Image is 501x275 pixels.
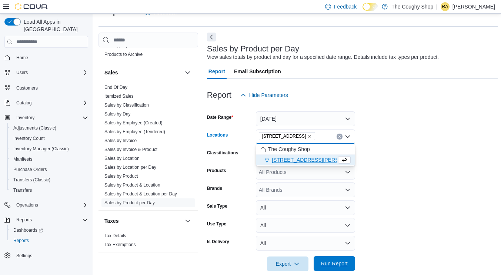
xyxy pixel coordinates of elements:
button: Reports [13,215,35,224]
button: Operations [1,200,91,210]
span: Sales by Product per Day [104,200,155,206]
button: Sales [104,69,182,76]
button: Reports [7,235,91,246]
span: RA [442,2,448,11]
button: Catalog [13,98,34,107]
a: Settings [13,251,35,260]
a: Sales by Product & Location per Day [104,191,177,197]
span: Users [13,68,88,77]
span: Inventory [13,113,88,122]
span: Sales by Employee (Tendered) [104,129,165,135]
button: Users [13,68,31,77]
h3: Sales [104,69,118,76]
a: Itemized Sales [104,94,134,99]
a: Tax Details [104,233,126,238]
div: Roberto Apodaca [441,2,450,11]
span: End Of Day [104,84,127,90]
button: Inventory [1,113,91,123]
span: Manifests [10,155,88,164]
button: Purchase Orders [7,164,91,175]
span: Feedback [334,3,357,10]
div: Taxes [98,231,198,252]
a: Sales by Location [104,156,140,161]
span: Itemized Sales [104,93,134,99]
span: [STREET_ADDRESS] [262,133,306,140]
span: 3885 Sherwood Drive [259,132,315,140]
span: Sales by Product & Location per Day [104,191,177,197]
button: Export [267,256,308,271]
button: [STREET_ADDRESS][PERSON_NAME] [256,155,355,165]
span: Manifests [13,156,32,162]
span: Hide Parameters [249,91,288,99]
span: The Coughy Shop [268,145,310,153]
span: Reports [16,217,32,223]
button: Remove 3885 Sherwood Drive from selection in this group [307,134,312,138]
a: Sales by Employee (Created) [104,120,163,125]
button: Inventory Count [7,133,91,144]
span: Inventory Manager (Classic) [10,144,88,153]
button: Taxes [183,217,192,225]
button: Users [1,67,91,78]
span: Sales by Day [104,111,131,117]
button: Transfers (Classic) [7,175,91,185]
button: All [256,236,355,251]
span: Adjustments (Classic) [13,125,56,131]
button: All [256,218,355,233]
h3: Taxes [104,217,119,225]
a: Customers [13,84,41,93]
span: Report [208,64,225,79]
span: Purchase Orders [13,167,47,172]
h3: Report [207,91,231,100]
span: Load All Apps in [GEOGRAPHIC_DATA] [21,18,88,33]
span: Reports [10,236,88,245]
button: Manifests [7,154,91,164]
a: Sales by Product [104,174,138,179]
span: Catalog [13,98,88,107]
label: Use Type [207,221,226,227]
a: Adjustments (Classic) [10,124,59,133]
span: Sales by Location [104,155,140,161]
span: Export [271,256,304,271]
button: Next [207,33,216,41]
a: Tax Exemptions [104,242,136,247]
button: Hide Parameters [237,88,291,103]
span: Inventory Count [13,135,45,141]
button: Open list of options [345,169,351,175]
a: Products to Archive [104,52,143,57]
a: Reports [10,236,32,245]
div: View sales totals by product and day for a specified date range. Details include tax types per pr... [207,53,439,61]
a: Sales by Day [104,111,131,117]
a: Purchase Orders [10,165,50,174]
span: Catalog [16,100,31,106]
label: Brands [207,185,222,191]
button: Catalog [1,98,91,108]
button: Home [1,52,91,63]
span: Sales by Product & Location [104,182,160,188]
span: Email Subscription [234,64,281,79]
span: Sales by Invoice [104,138,137,144]
span: Purchase Orders [10,165,88,174]
span: Settings [16,253,32,259]
span: Users [16,70,28,76]
a: Sales by Classification [104,103,149,108]
button: Clear input [337,134,343,140]
div: Choose from the following options [256,144,355,165]
a: Inventory Manager (Classic) [10,144,72,153]
button: Inventory [13,113,37,122]
a: Dashboards [10,226,46,235]
span: Transfers [10,186,88,195]
button: Close list of options [345,134,351,140]
a: Sales by Location per Day [104,165,156,170]
span: [STREET_ADDRESS][PERSON_NAME] [272,156,366,164]
button: Open list of options [345,187,351,193]
span: Home [16,55,28,61]
span: Home [13,53,88,62]
a: Inventory Count [10,134,48,143]
div: Sales [98,83,198,210]
span: Dashboards [10,226,88,235]
span: Transfers (Classic) [13,177,50,183]
a: Dashboards [7,225,91,235]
